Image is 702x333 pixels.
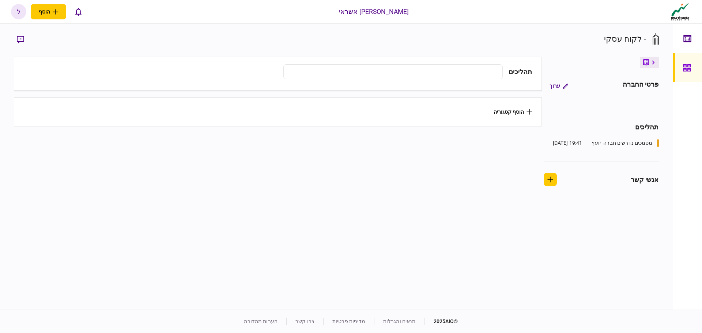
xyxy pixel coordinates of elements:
img: client company logo [669,3,691,21]
a: צרו קשר [295,318,314,324]
a: מדיניות פרטיות [332,318,365,324]
div: 19:41 [DATE] [553,139,582,147]
div: מסמכים נדרשים חברה- יועץ [592,139,652,147]
button: ל [11,4,26,19]
button: הוסף קטגוריה [494,109,532,115]
div: פרטי החברה [623,79,658,92]
button: פתח רשימת התראות [71,4,86,19]
a: מסמכים נדרשים חברה- יועץ19:41 [DATE] [553,139,659,147]
div: אנשי קשר [631,175,659,185]
button: פתח תפריט להוספת לקוח [31,4,66,19]
div: תהליכים [509,67,532,77]
div: © 2025 AIO [424,318,458,325]
button: ערוך [544,79,574,92]
div: תהליכים [544,122,659,132]
a: תנאים והגבלות [383,318,416,324]
div: - לקוח עסקי [604,33,646,45]
div: [PERSON_NAME] אשראי [339,7,409,16]
a: הערות מהדורה [244,318,278,324]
